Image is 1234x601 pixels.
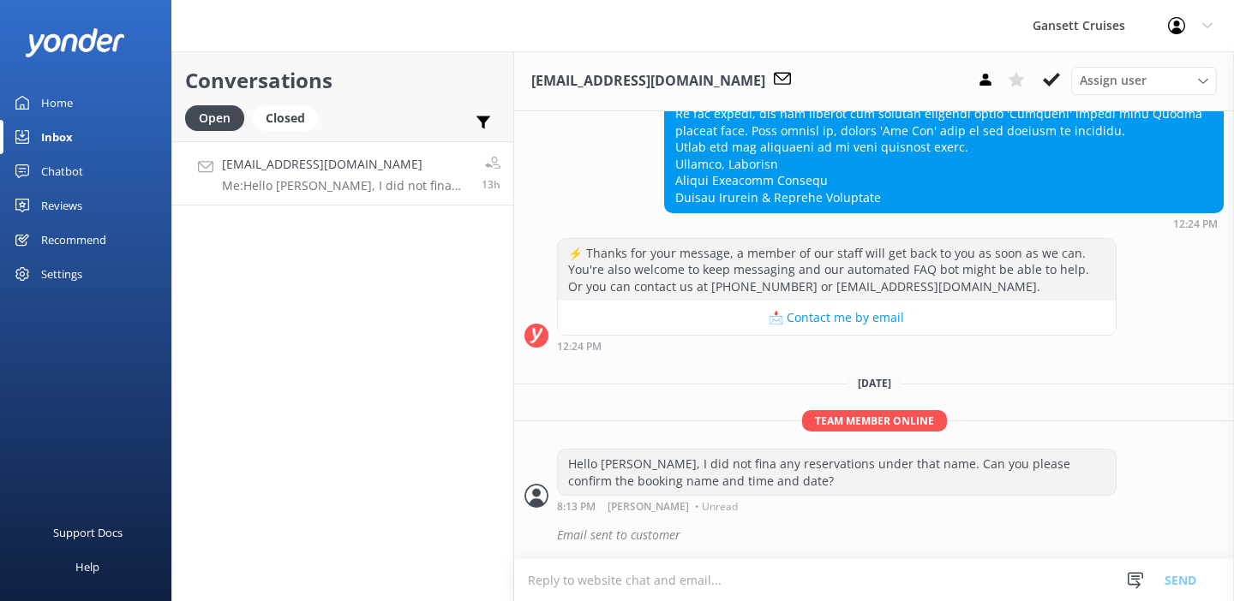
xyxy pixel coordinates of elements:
[558,449,1116,495] div: Hello [PERSON_NAME], I did not fina any reservations under that name. Can you please confirm the ...
[185,105,244,131] div: Open
[557,500,1117,512] div: 08:13pm 12-Aug-2025 (UTC -04:00) America/New_York
[557,502,596,512] strong: 8:13 PM
[253,105,318,131] div: Closed
[558,300,1116,335] button: 📩 Contact me by email
[664,217,1224,229] div: 12:24pm 10-Aug-2025 (UTC -04:00) America/New_York
[1080,71,1147,90] span: Assign user
[253,108,326,127] a: Closed
[185,64,500,97] h2: Conversations
[557,521,1224,550] div: Email sent to customer
[558,239,1116,301] div: ⚡ Thanks for your message, a member of our staff will get back to you as soon as we can. You're a...
[222,155,469,174] h4: [EMAIL_ADDRESS][DOMAIN_NAME]
[75,550,99,584] div: Help
[802,410,947,431] span: Team member online
[172,141,513,205] a: [EMAIL_ADDRESS][DOMAIN_NAME]Me:Hello [PERSON_NAME], I did not fina any reservations under that na...
[41,86,73,120] div: Home
[41,257,82,291] div: Settings
[53,515,123,550] div: Support Docs
[1173,219,1218,229] strong: 12:24 PM
[524,521,1224,550] div: 2025-08-13T00:17:23.527
[41,154,83,188] div: Chatbot
[1071,67,1217,94] div: Assign User
[695,502,738,512] span: • Unread
[41,120,73,154] div: Inbox
[531,70,765,92] h3: [EMAIL_ADDRESS][DOMAIN_NAME]
[41,223,106,257] div: Recommend
[26,28,124,57] img: yonder-white-logo.png
[848,376,902,390] span: [DATE]
[222,178,469,193] p: Me: Hello [PERSON_NAME], I did not fina any reservations under that name. Can you please confirm ...
[185,108,253,127] a: Open
[557,342,602,352] strong: 12:24 PM
[41,188,82,223] div: Reviews
[482,177,500,192] span: 08:13pm 12-Aug-2025 (UTC -04:00) America/New_York
[557,340,1117,352] div: 12:24pm 10-Aug-2025 (UTC -04:00) America/New_York
[608,502,689,512] span: [PERSON_NAME]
